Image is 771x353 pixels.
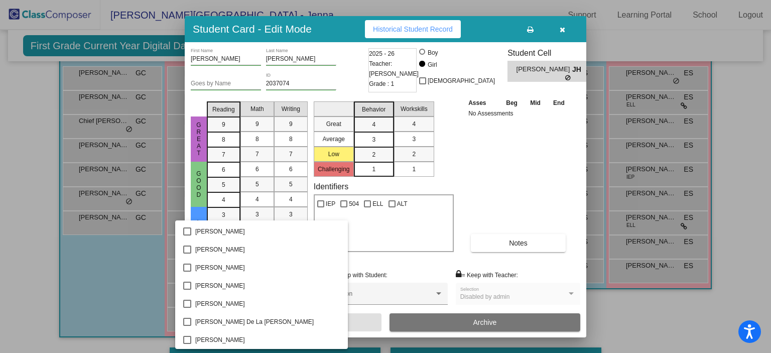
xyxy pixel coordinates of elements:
[195,295,340,313] span: [PERSON_NAME]
[195,313,340,331] span: [PERSON_NAME] De La [PERSON_NAME]
[195,259,340,277] span: [PERSON_NAME]
[195,222,340,241] span: [PERSON_NAME]
[195,331,340,349] span: [PERSON_NAME]
[195,277,340,295] span: [PERSON_NAME]
[195,241,340,259] span: [PERSON_NAME]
